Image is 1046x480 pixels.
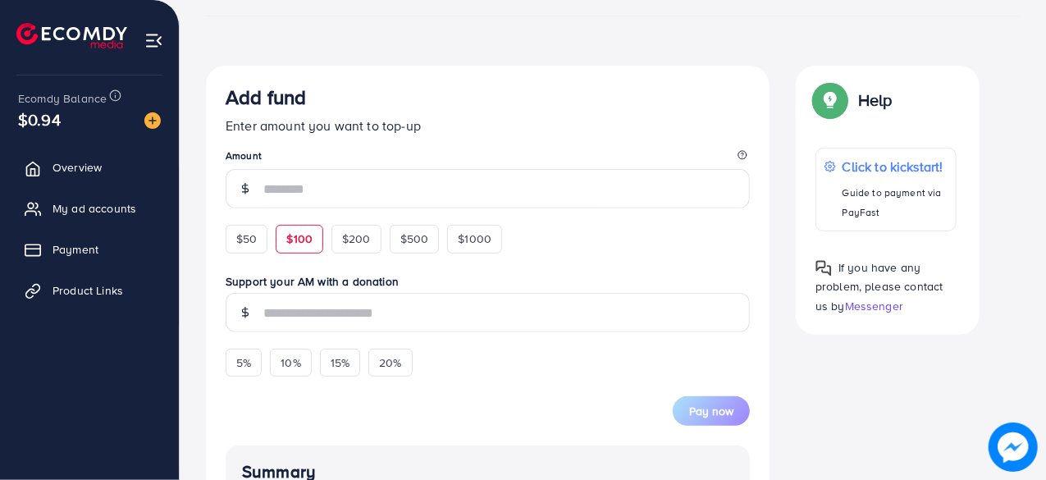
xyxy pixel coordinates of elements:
[53,241,98,258] span: Payment
[400,231,429,247] span: $500
[53,159,102,176] span: Overview
[843,183,948,222] p: Guide to payment via PayFast
[12,233,167,266] a: Payment
[236,354,251,371] span: 5%
[673,396,750,426] button: Pay now
[815,259,943,313] span: If you have any problem, please contact us by
[16,23,127,48] img: logo
[226,149,750,169] legend: Amount
[286,231,313,247] span: $100
[12,192,167,225] a: My ad accounts
[144,112,161,129] img: image
[144,31,163,50] img: menu
[458,231,491,247] span: $1000
[53,200,136,217] span: My ad accounts
[226,116,750,135] p: Enter amount you want to top-up
[815,260,832,277] img: Popup guide
[989,423,1038,472] img: image
[281,354,300,371] span: 10%
[53,282,123,299] span: Product Links
[12,274,167,307] a: Product Links
[331,354,349,371] span: 15%
[236,231,257,247] span: $50
[815,85,845,115] img: Popup guide
[379,354,401,371] span: 20%
[843,157,948,176] p: Click to kickstart!
[12,151,167,184] a: Overview
[18,90,107,107] span: Ecomdy Balance
[226,273,750,290] label: Support your AM with a donation
[226,85,306,109] h3: Add fund
[845,298,903,314] span: Messenger
[858,90,893,110] p: Help
[342,231,371,247] span: $200
[18,107,61,131] span: $0.94
[689,403,733,419] span: Pay now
